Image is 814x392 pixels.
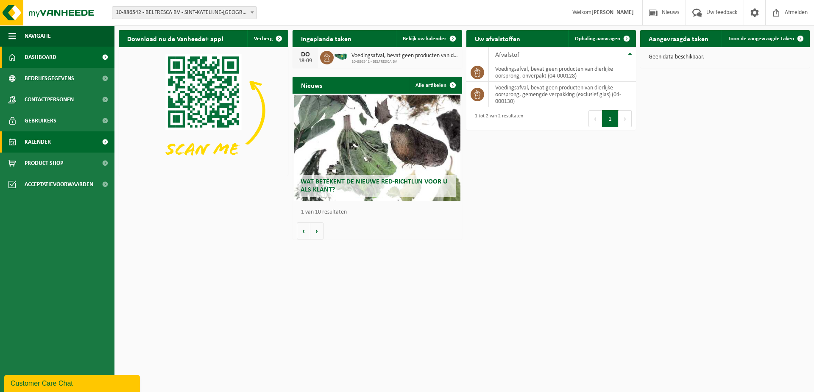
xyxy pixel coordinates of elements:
div: DO [297,51,314,58]
a: Toon de aangevraagde taken [722,30,809,47]
span: Kalender [25,131,51,153]
img: HK-RS-14-GN-00 [334,53,348,61]
span: Bedrijfsgegevens [25,68,74,89]
h2: Download nu de Vanheede+ app! [119,30,232,47]
td: voedingsafval, bevat geen producten van dierlijke oorsprong, gemengde verpakking (exclusief glas)... [489,82,636,107]
span: Product Shop [25,153,63,174]
button: Next [619,110,632,127]
span: 10-886542 - BELFRESCA BV [351,59,458,64]
span: 10-886542 - BELFRESCA BV - SINT-KATELIJNE-WAVER [112,7,256,19]
iframe: chat widget [4,373,142,392]
strong: [PERSON_NAME] [591,9,634,16]
h2: Ingeplande taken [293,30,360,47]
span: Verberg [254,36,273,42]
span: Navigatie [25,25,51,47]
button: Vorige [297,222,310,239]
span: Acceptatievoorwaarden [25,174,93,195]
img: Download de VHEPlus App [119,47,288,174]
a: Alle artikelen [409,77,461,94]
div: 1 tot 2 van 2 resultaten [471,109,523,128]
div: 18-09 [297,58,314,64]
a: Bekijk uw kalender [396,30,461,47]
a: Ophaling aanvragen [568,30,635,47]
a: Wat betekent de nieuwe RED-richtlijn voor u als klant? [294,95,460,201]
span: Contactpersonen [25,89,74,110]
h2: Uw afvalstoffen [466,30,529,47]
h2: Nieuws [293,77,331,93]
p: Geen data beschikbaar. [649,54,801,60]
button: Volgende [310,222,323,239]
span: Voedingsafval, bevat geen producten van dierlijke oorsprong, gemengde verpakking... [351,53,458,59]
span: Wat betekent de nieuwe RED-richtlijn voor u als klant? [301,178,447,193]
td: voedingsafval, bevat geen producten van dierlijke oorsprong, onverpakt (04-000128) [489,63,636,82]
span: Afvalstof [495,52,519,58]
button: Previous [588,110,602,127]
span: Ophaling aanvragen [575,36,620,42]
button: Verberg [247,30,287,47]
span: Bekijk uw kalender [403,36,446,42]
span: Toon de aangevraagde taken [728,36,794,42]
h2: Aangevraagde taken [640,30,717,47]
span: 10-886542 - BELFRESCA BV - SINT-KATELIJNE-WAVER [112,6,257,19]
span: Dashboard [25,47,56,68]
span: Gebruikers [25,110,56,131]
button: 1 [602,110,619,127]
p: 1 van 10 resultaten [301,209,458,215]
